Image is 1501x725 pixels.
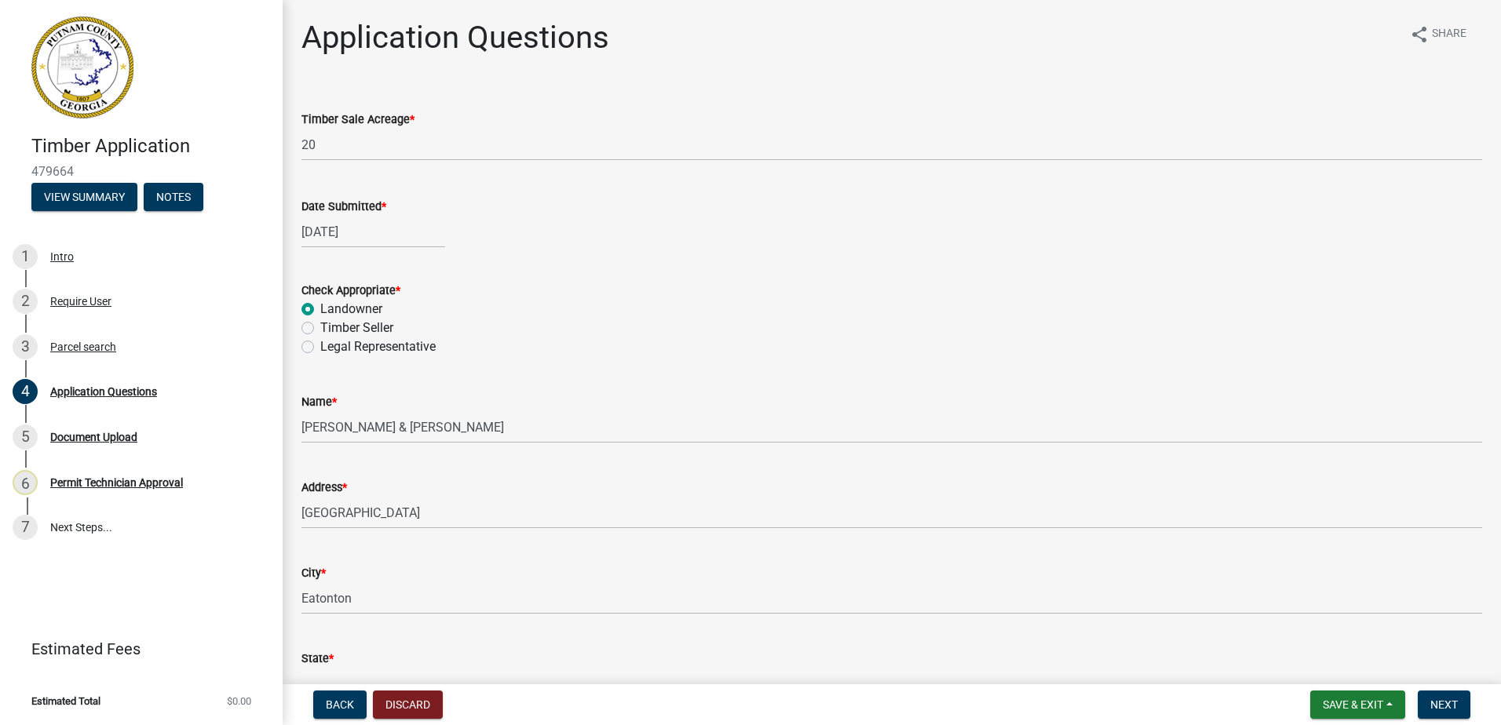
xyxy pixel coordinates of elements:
div: 5 [13,424,38,450]
button: Back [313,690,367,719]
div: Permit Technician Approval [50,477,183,488]
i: share [1410,25,1429,44]
button: Save & Exit [1310,690,1405,719]
span: $0.00 [227,696,251,706]
div: Parcel search [50,341,116,352]
label: Legal Representative [320,337,436,356]
img: Putnam County, Georgia [31,16,133,118]
button: Discard [373,690,443,719]
span: Share [1432,25,1466,44]
h4: Timber Application [31,135,270,158]
label: City [301,568,326,579]
div: 6 [13,470,38,495]
span: Estimated Total [31,696,100,706]
label: Date Submitted [301,202,386,213]
input: mm/dd/yyyy [301,216,445,248]
a: Estimated Fees [13,633,257,665]
div: 4 [13,379,38,404]
span: Back [326,698,354,711]
label: Address [301,483,347,494]
button: shareShare [1397,19,1479,49]
h1: Application Questions [301,19,609,56]
div: 7 [13,515,38,540]
label: Timber Sale Acreage [301,115,415,126]
label: Landowner [320,300,382,319]
wm-modal-confirm: Notes [144,191,203,204]
button: Notes [144,183,203,211]
label: Timber Seller [320,319,393,337]
div: 3 [13,334,38,359]
button: Next [1418,690,1470,719]
span: Save & Exit [1323,698,1383,711]
div: Require User [50,296,111,307]
div: Application Questions [50,386,157,397]
span: 479664 [31,164,251,179]
div: 1 [13,244,38,269]
button: View Summary [31,183,137,211]
label: Name [301,397,337,408]
wm-modal-confirm: Summary [31,191,137,204]
label: Check Appropriate [301,286,400,297]
label: State [301,654,334,665]
div: Intro [50,251,74,262]
div: Document Upload [50,432,137,443]
span: Next [1430,698,1458,711]
div: 2 [13,289,38,314]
